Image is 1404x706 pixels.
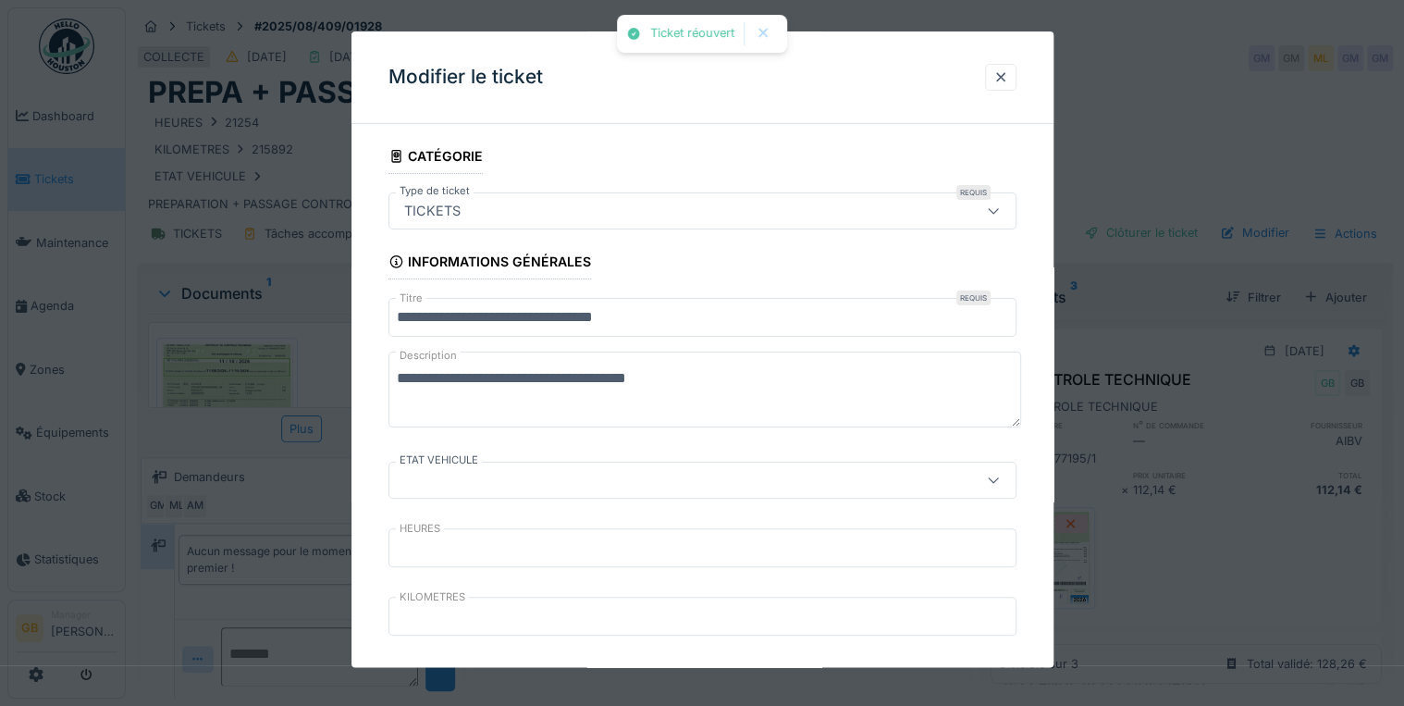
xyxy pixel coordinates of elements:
[396,183,474,199] label: Type de ticket
[956,291,991,306] div: Requis
[388,142,484,174] div: Catégorie
[956,185,991,200] div: Requis
[396,521,444,537] label: HEURES
[396,291,426,307] label: Titre
[397,201,468,221] div: TICKETS
[388,66,543,89] h3: Modifier le ticket
[388,248,592,279] div: Informations générales
[650,26,734,42] div: Ticket réouvert
[396,452,482,468] label: ETAT VEHICULE
[396,589,469,605] label: KILOMETRES
[396,345,461,368] label: Description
